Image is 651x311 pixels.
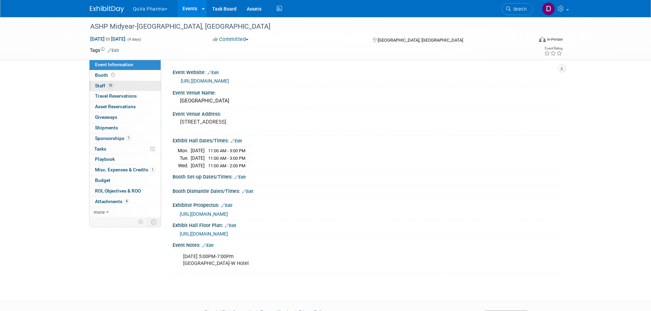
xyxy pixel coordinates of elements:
a: Edit [242,189,253,194]
span: Sponsorships [95,136,131,141]
a: ROI, Objectives & ROO [90,186,161,196]
td: [DATE] [191,162,205,169]
a: Budget [90,175,161,186]
a: Giveaways [90,112,161,123]
span: Shipments [95,125,118,130]
a: Edit [234,175,246,180]
div: Event Rating [544,47,562,50]
div: Exhibit Hall Floor Plan: [173,220,561,229]
a: Booth [90,70,161,81]
span: [GEOGRAPHIC_DATA], [GEOGRAPHIC_DATA] [378,38,463,43]
td: Tue. [178,155,191,162]
a: Sponsorships1 [90,133,161,144]
span: Booth not reserved yet [110,72,116,77]
a: Misc. Expenses & Credits1 [90,165,161,175]
span: Playbook [95,156,115,162]
span: Staff [95,83,114,88]
span: Misc. Expenses & Credits [95,167,155,172]
a: Edit [231,139,242,143]
span: Asset Reservations [95,104,136,109]
div: Exhibit Hall Dates/Times: [173,136,561,144]
a: Edit [221,203,232,208]
a: Staff10 [90,81,161,91]
div: Event Venue Name: [173,88,561,96]
div: Event Notes: [173,240,561,249]
td: Personalize Event Tab Strip [135,217,147,226]
a: more [90,207,161,217]
div: Booth Set-up Dates/Times: [173,172,561,181]
span: 11:00 AM - 3:00 PM [208,148,245,153]
div: [DATE] 5:00PM-7:00Pm [GEOGRAPHIC_DATA]-W Hotel [178,250,486,270]
span: 11:00 AM - 2:00 PM [208,163,245,168]
span: Booth [95,72,116,78]
a: Travel Reservations [90,91,161,101]
div: ASHP Midyear-[GEOGRAPHIC_DATA], [GEOGRAPHIC_DATA] [88,20,523,33]
span: 11:00 AM - 3:00 PM [208,156,245,161]
a: Shipments [90,123,161,133]
button: Committed [211,36,251,43]
a: Edit [108,48,119,53]
a: Edit [202,243,214,248]
span: (4 days) [127,37,141,42]
span: Tasks [94,146,106,152]
td: [DATE] [191,155,205,162]
span: to [105,36,111,42]
a: [URL][DOMAIN_NAME] [180,231,228,237]
span: 10 [107,83,114,88]
span: 1 [126,136,131,141]
pre: [STREET_ADDRESS] [180,119,327,125]
a: [URL][DOMAIN_NAME] [180,211,228,217]
span: Giveaways [95,114,117,120]
a: Playbook [90,154,161,165]
span: Budget [95,178,110,183]
span: 1 [150,167,155,172]
span: [DATE] [DATE] [90,36,126,42]
span: Search [511,6,527,12]
td: Tags [90,47,119,54]
span: Attachments [95,199,129,204]
img: Danielle Mitchell [542,2,555,15]
span: Travel Reservations [95,93,137,99]
td: [DATE] [191,147,205,155]
div: Booth Dismantle Dates/Times: [173,186,561,195]
span: 4 [124,199,129,204]
a: Edit [225,223,236,228]
div: In-Person [547,37,563,42]
a: Attachments4 [90,197,161,207]
div: Event Format [493,36,563,46]
div: Exhibitor Prospectus: [173,200,561,209]
span: more [94,209,105,215]
div: Event Venue Address: [173,109,561,117]
img: Format-Inperson.png [539,37,546,42]
td: Toggle Event Tabs [147,217,161,226]
a: Asset Reservations [90,102,161,112]
div: [GEOGRAPHIC_DATA] [178,96,556,106]
span: Event Information [95,62,133,67]
a: Event Information [90,60,161,70]
a: Edit [207,70,219,75]
td: Wed. [178,162,191,169]
img: ExhibitDay [90,6,124,13]
a: [URL][DOMAIN_NAME] [181,78,229,84]
span: ROI, Objectives & ROO [95,188,141,194]
a: Search [502,3,533,15]
a: Tasks [90,144,161,154]
td: Mon. [178,147,191,155]
div: Event Website: [173,67,561,76]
